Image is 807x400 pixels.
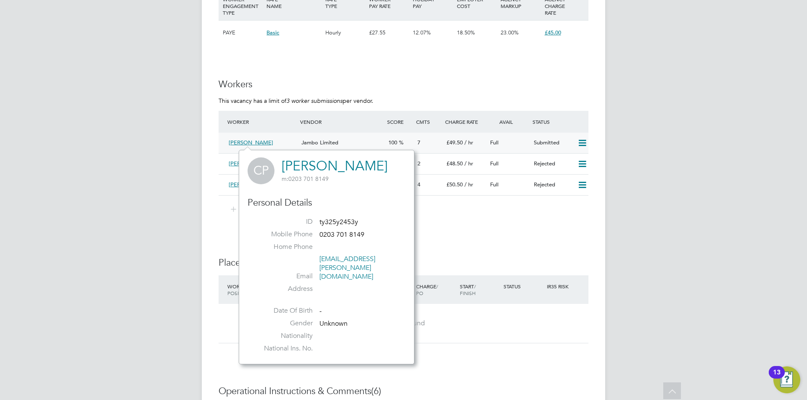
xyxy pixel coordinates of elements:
[282,175,288,183] span: m:
[254,272,313,281] label: Email
[446,181,463,188] span: £50.50
[371,385,381,397] span: (6)
[464,160,473,167] span: / hr
[501,279,545,294] div: Status
[545,29,561,36] span: £45.00
[254,243,313,251] label: Home Phone
[254,230,313,239] label: Mobile Phone
[367,21,411,45] div: £27.55
[254,319,313,328] label: Gender
[464,139,473,146] span: / hr
[458,279,501,301] div: Start
[225,114,298,129] div: Worker
[319,307,322,316] span: -
[414,279,458,301] div: Charge
[286,97,343,105] em: 3 worker submissions
[457,29,475,36] span: 18.50%
[530,178,574,192] div: Rejected
[254,332,313,340] label: Nationality
[227,319,580,328] div: No data found
[301,139,338,146] span: Jambo Limited
[417,139,420,146] span: 7
[490,181,498,188] span: Full
[229,181,273,188] span: [PERSON_NAME]
[530,136,574,150] div: Submitted
[416,283,438,296] span: / PO
[225,204,283,215] button: Submit Worker
[385,114,414,129] div: Score
[417,181,420,188] span: 4
[229,139,273,146] span: [PERSON_NAME]
[221,21,264,45] div: PAYE
[219,78,588,91] h3: Workers
[773,372,781,383] div: 13
[254,217,313,226] label: ID
[319,218,358,226] span: ty325y2453y
[219,257,588,269] h3: Placements
[545,279,574,294] div: IR35 Risk
[319,319,348,328] span: Unknown
[460,283,476,296] span: / Finish
[417,160,420,167] span: 2
[319,255,375,281] a: [EMAIL_ADDRESS][PERSON_NAME][DOMAIN_NAME]
[773,366,800,393] button: Open Resource Center, 13 new notifications
[254,306,313,315] label: Date Of Birth
[248,197,406,209] h3: Personal Details
[446,160,463,167] span: £48.50
[490,160,498,167] span: Full
[464,181,473,188] span: / hr
[282,158,388,174] a: [PERSON_NAME]
[219,97,588,105] p: This vacancy has a limit of per vendor.
[323,21,367,45] div: Hourly
[443,114,487,129] div: Charge Rate
[248,157,274,184] span: CP
[530,157,574,171] div: Rejected
[501,29,519,36] span: 23.00%
[490,139,498,146] span: Full
[388,139,397,146] span: 100
[298,114,385,129] div: Vendor
[227,283,251,296] span: / Position
[266,29,279,36] span: Basic
[225,279,283,301] div: Worker
[414,114,443,129] div: Cmts
[254,285,313,293] label: Address
[487,114,530,129] div: Avail
[254,344,313,353] label: National Ins. No.
[446,139,463,146] span: £49.50
[219,385,588,397] h3: Operational Instructions & Comments
[319,230,364,239] span: 0203 701 8149
[530,114,588,129] div: Status
[229,160,273,167] span: [PERSON_NAME]
[413,29,431,36] span: 12.07%
[282,175,329,183] span: 0203 701 8149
